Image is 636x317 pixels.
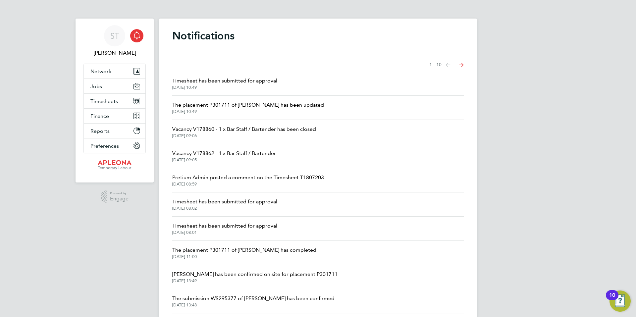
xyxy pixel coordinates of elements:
span: Engage [110,196,129,202]
img: apleona-logo-retina.png [98,160,132,171]
span: 1 - 10 [429,62,442,68]
span: Jobs [90,83,102,89]
span: Network [90,68,111,75]
a: The placement P301711 of [PERSON_NAME] has been updated[DATE] 10:49 [172,101,324,114]
div: 10 [609,295,615,304]
span: Timesheets [90,98,118,104]
button: Network [84,64,145,79]
span: Powered by [110,190,129,196]
span: [DATE] 09:06 [172,133,316,138]
a: Powered byEngage [101,190,129,203]
a: ST[PERSON_NAME] [83,25,146,57]
span: The placement P301711 of [PERSON_NAME] has been updated [172,101,324,109]
button: Finance [84,109,145,123]
span: [DATE] 10:49 [172,109,324,114]
a: Timesheet has been submitted for approval[DATE] 08:01 [172,222,277,235]
span: [DATE] 08:01 [172,230,277,235]
span: Finance [90,113,109,119]
span: The placement P301711 of [PERSON_NAME] has completed [172,246,316,254]
a: The submission WS295377 of [PERSON_NAME] has been confirmed[DATE] 13:48 [172,294,335,308]
span: [DATE] 08:59 [172,182,324,187]
span: Vacancy V178862 - 1 x Bar Staff / Bartender [172,149,276,157]
span: Timesheet has been submitted for approval [172,198,277,206]
a: Go to home page [83,160,146,171]
a: Vacancy V178862 - 1 x Bar Staff / Bartender[DATE] 09:05 [172,149,276,163]
button: Timesheets [84,94,145,108]
span: [DATE] 09:05 [172,157,276,163]
span: Reports [90,128,110,134]
span: Pretium Admin posted a comment on the Timesheet T1807203 [172,174,324,182]
a: Timesheet has been submitted for approval[DATE] 10:49 [172,77,277,90]
button: Open Resource Center, 10 new notifications [609,291,631,312]
button: Reports [84,124,145,138]
span: [DATE] 13:49 [172,278,338,284]
span: Timesheet has been submitted for approval [172,222,277,230]
span: Sean Treacy [83,49,146,57]
span: ST [110,31,119,40]
span: [DATE] 11:00 [172,254,316,259]
a: The placement P301711 of [PERSON_NAME] has completed[DATE] 11:00 [172,246,316,259]
span: [PERSON_NAME] has been confirmed on site for placement P301711 [172,270,338,278]
span: [DATE] 13:48 [172,302,335,308]
nav: Select page of notifications list [429,58,464,72]
span: Vacancy V178860 - 1 x Bar Staff / Bartender has been closed [172,125,316,133]
a: Pretium Admin posted a comment on the Timesheet T1807203[DATE] 08:59 [172,174,324,187]
button: Preferences [84,138,145,153]
a: Timesheet has been submitted for approval[DATE] 08:02 [172,198,277,211]
nav: Main navigation [76,19,154,183]
h1: Notifications [172,29,464,42]
span: Preferences [90,143,119,149]
button: Jobs [84,79,145,93]
a: [PERSON_NAME] has been confirmed on site for placement P301711[DATE] 13:49 [172,270,338,284]
span: The submission WS295377 of [PERSON_NAME] has been confirmed [172,294,335,302]
span: [DATE] 08:02 [172,206,277,211]
a: Vacancy V178860 - 1 x Bar Staff / Bartender has been closed[DATE] 09:06 [172,125,316,138]
span: [DATE] 10:49 [172,85,277,90]
span: Timesheet has been submitted for approval [172,77,277,85]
